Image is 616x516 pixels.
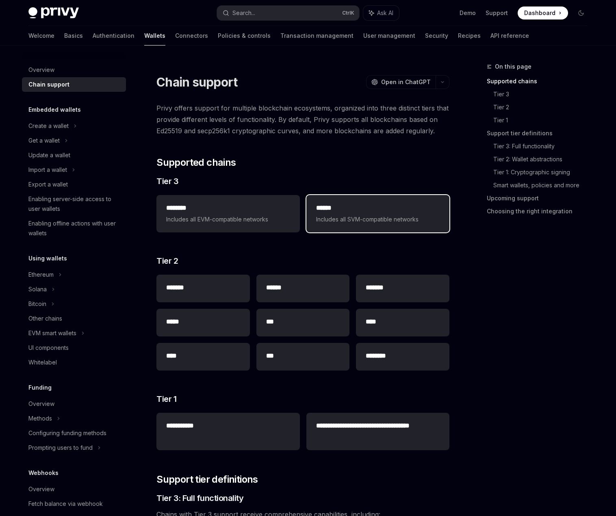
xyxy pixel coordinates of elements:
span: Supported chains [156,156,236,169]
a: Support [486,9,508,17]
div: Enabling server-side access to user wallets [28,194,121,214]
img: dark logo [28,7,79,19]
div: Ethereum [28,270,54,280]
a: Chain support [22,77,126,92]
div: Create a wallet [28,121,69,131]
a: Transaction management [280,26,354,46]
div: UI components [28,343,69,353]
div: Solana [28,284,47,294]
a: API reference [490,26,529,46]
span: On this page [495,62,531,72]
a: Supported chains [487,75,594,88]
a: Authentication [93,26,134,46]
a: Tier 3 [493,88,594,101]
h1: Chain support [156,75,237,89]
a: Recipes [458,26,481,46]
div: Import a wallet [28,165,67,175]
a: **** *Includes all SVM-compatible networks [306,195,449,232]
div: Search... [232,8,255,18]
div: Update a wallet [28,150,70,160]
a: **** ***Includes all EVM-compatible networks [156,195,299,232]
div: Overview [28,484,54,494]
div: Export a wallet [28,180,68,189]
a: Enabling server-side access to user wallets [22,192,126,216]
a: Tier 3: Full functionality [493,140,594,153]
div: Methods [28,414,52,423]
span: Includes all EVM-compatible networks [166,215,290,224]
div: Overview [28,65,54,75]
span: Ctrl K [342,10,354,16]
a: Dashboard [518,7,568,20]
a: Policies & controls [218,26,271,46]
a: Welcome [28,26,54,46]
h5: Funding [28,383,52,392]
a: Tier 2: Wallet abstractions [493,153,594,166]
a: Overview [22,482,126,496]
a: User management [363,26,415,46]
button: Open in ChatGPT [366,75,436,89]
span: Privy offers support for multiple blockchain ecosystems, organized into three distinct tiers that... [156,102,449,137]
span: Ask AI [377,9,393,17]
a: Tier 2 [493,101,594,114]
a: UI components [22,340,126,355]
a: Tier 1 [493,114,594,127]
div: Overview [28,399,54,409]
div: Fetch balance via webhook [28,499,103,509]
a: Basics [64,26,83,46]
a: Fetch balance via webhook [22,496,126,511]
a: Wallets [144,26,165,46]
span: Tier 1 [156,393,176,405]
h5: Using wallets [28,254,67,263]
a: Security [425,26,448,46]
span: Open in ChatGPT [381,78,431,86]
a: Tier 1: Cryptographic signing [493,166,594,179]
button: Search...CtrlK [217,6,359,20]
a: Whitelabel [22,355,126,370]
div: EVM smart wallets [28,328,76,338]
div: Get a wallet [28,136,60,145]
a: Connectors [175,26,208,46]
a: Smart wallets, policies and more [493,179,594,192]
a: Overview [22,63,126,77]
span: Dashboard [524,9,555,17]
div: Configuring funding methods [28,428,106,438]
a: Upcoming support [487,192,594,205]
span: Includes all SVM-compatible networks [316,215,440,224]
div: Whitelabel [28,358,57,367]
button: Ask AI [363,6,399,20]
span: Tier 3 [156,176,178,187]
a: Export a wallet [22,177,126,192]
div: Prompting users to fund [28,443,93,453]
div: Enabling offline actions with user wallets [28,219,121,238]
span: Tier 3: Full functionality [156,492,243,504]
a: Demo [460,9,476,17]
div: Other chains [28,314,62,323]
a: Support tier definitions [487,127,594,140]
a: Choosing the right integration [487,205,594,218]
h5: Webhooks [28,468,59,478]
a: Update a wallet [22,148,126,163]
div: Bitcoin [28,299,46,309]
a: Configuring funding methods [22,426,126,440]
a: Other chains [22,311,126,326]
a: Overview [22,397,126,411]
span: Support tier definitions [156,473,258,486]
div: Chain support [28,80,69,89]
button: Toggle dark mode [575,7,588,20]
span: Tier 2 [156,255,178,267]
a: Enabling offline actions with user wallets [22,216,126,241]
h5: Embedded wallets [28,105,81,115]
